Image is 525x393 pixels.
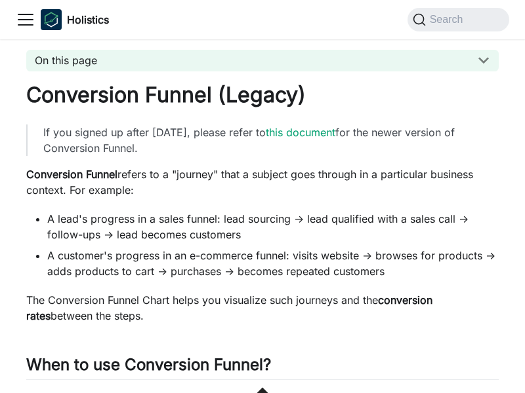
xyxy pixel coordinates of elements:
[41,9,109,30] a: HolisticsHolisticsHolistics
[16,10,35,29] button: Toggle navigation bar
[26,293,432,322] strong: conversion rates
[26,168,117,181] strong: Conversion Funnel
[47,248,499,279] li: A customer's progress in an e-commerce funnel: visits website → browses for products → adds produ...
[26,166,499,198] p: refers to a "journey" that a subject goes through in a particular business context. For example:
[26,292,499,324] p: The Conversion Funnel Chart helps you visualize such journeys and the between the steps.
[266,126,335,139] a: this document
[47,211,499,242] li: A lead's progress in a sales funnel: lead sourcing → lead qualified with a sales call → follow-up...
[41,9,62,30] img: Holistics
[26,82,499,108] h1: Conversion Funnel (Legacy)
[426,14,471,26] span: Search
[26,50,499,71] button: On this page
[43,124,483,156] p: If you signed up after [DATE], please refer to for the newer version of Conversion Funnel.
[67,12,109,28] b: Holistics
[408,8,509,31] button: Search (Command+K)
[26,355,499,380] h2: When to use Conversion Funnel?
